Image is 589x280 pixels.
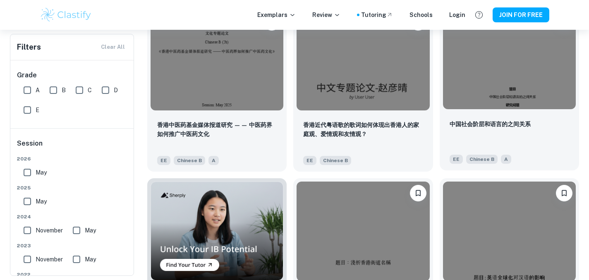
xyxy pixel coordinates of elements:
span: May [36,168,47,177]
span: Chinese B [466,155,498,164]
p: Review [312,10,340,19]
a: Tutoring [361,10,393,19]
span: 2025 [17,184,128,191]
button: JOIN FOR FREE [493,7,549,22]
span: 2023 [17,242,128,249]
span: EE [157,156,170,165]
span: May [36,197,47,206]
a: Please log in to bookmark exemplars香港近代粤语歌的歌词如何体现出香港人的家庭观、爱情观和友情观？EEChinese B [293,7,433,172]
h6: Session [17,139,128,155]
p: 中国社会阶层和语言的之间关系 [450,120,531,129]
h6: Grade [17,70,128,80]
span: May [85,255,96,264]
p: Exemplars [257,10,296,19]
span: May [85,226,96,235]
a: Please log in to bookmark exemplars中国社会阶层和语言的之间关系EEChinese BA [440,7,579,172]
span: A [36,86,40,95]
span: 2026 [17,155,128,163]
button: Please log in to bookmark exemplars [556,185,572,201]
span: D [114,86,118,95]
span: E [36,105,39,115]
span: C [88,86,92,95]
button: Please log in to bookmark exemplars [410,185,426,201]
img: Chinese B EE example thumbnail: 香港近代粤语歌的歌词如何体现出香港人的家庭观、爱情观和友情观？ [297,11,429,110]
span: A [501,155,511,164]
img: Clastify logo [40,7,92,23]
span: 2022 [17,271,128,278]
span: Chinese B [174,156,205,165]
img: Chinese B EE example thumbnail: ⾹港中医药基⾦媒体报道研究 —— 中医药界如何推⼴中医药⽂化 [151,11,283,110]
p: 香港近代粤语歌的歌词如何体现出香港人的家庭观、爱情观和友情观？ [303,120,423,139]
span: B [62,86,66,95]
span: 2024 [17,213,128,220]
button: Help and Feedback [472,8,486,22]
span: EE [450,155,463,164]
p: ⾹港中医药基⾦媒体报道研究 —— 中医药界如何推⼴中医药⽂化 [157,120,277,139]
h6: Filters [17,41,41,53]
img: Chinese B EE example thumbnail: 中国社会阶层和语言的之间关系 [443,10,576,109]
a: Login [449,10,465,19]
a: Schools [409,10,433,19]
span: November [36,226,63,235]
span: EE [303,156,316,165]
span: A [208,156,219,165]
span: Chinese B [320,156,351,165]
a: Please log in to bookmark exemplars⾹港中医药基⾦媒体报道研究 —— 中医药界如何推⼴中医药⽂化 EEChinese BA [147,7,287,172]
span: November [36,255,63,264]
